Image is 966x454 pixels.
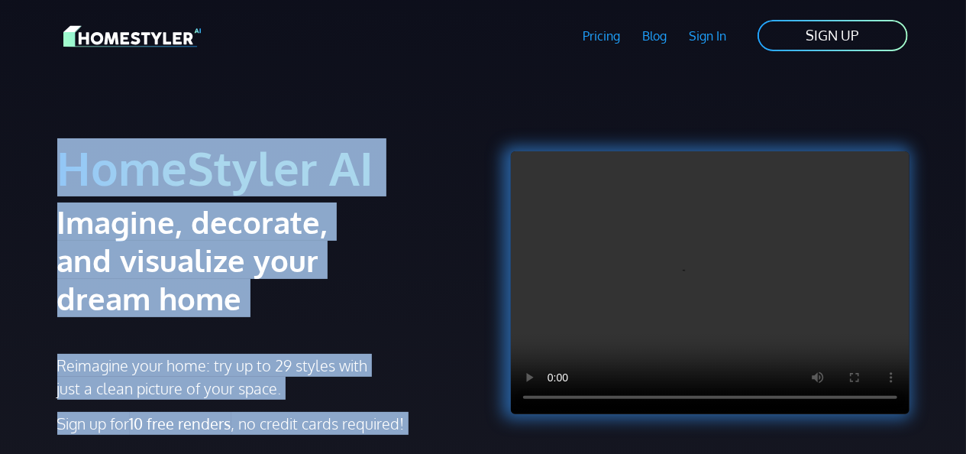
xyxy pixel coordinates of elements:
[678,18,738,54] a: Sign In
[57,139,474,196] h1: HomeStyler AI
[57,203,391,317] h2: Imagine, decorate, and visualize your dream home
[63,23,201,50] img: HomeStyler AI logo
[572,18,632,54] a: Pricing
[756,18,909,53] a: SIGN UP
[130,413,231,433] strong: 10 free renders
[57,354,370,400] p: Reimagine your home: try up to 29 styles with just a clean picture of your space.
[632,18,678,54] a: Blog
[57,412,474,435] p: Sign up for , no credit cards required!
